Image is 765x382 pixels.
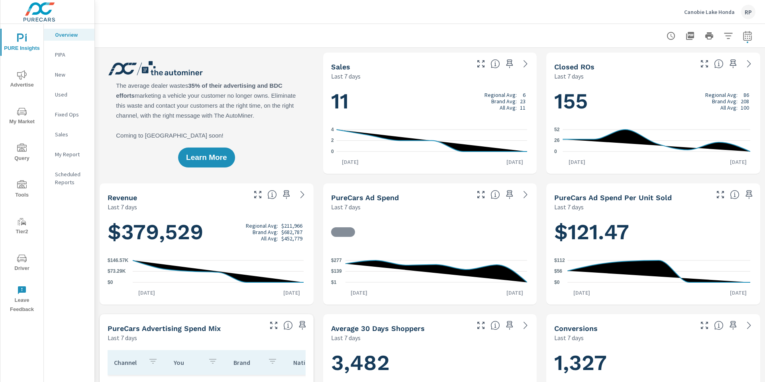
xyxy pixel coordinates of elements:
[44,128,94,140] div: Sales
[741,5,755,19] div: RP
[133,289,161,297] p: [DATE]
[519,188,532,201] a: See more details in report
[108,280,113,285] text: $0
[186,154,227,161] span: Learn More
[698,57,711,70] button: Make Fullscreen
[3,144,41,163] span: Query
[331,280,337,285] text: $1
[178,148,235,167] button: Learn More
[554,349,752,376] h1: 1,327
[730,190,739,199] span: Average cost of advertising per each vehicle sold at the dealer over the selected date range. The...
[44,29,94,41] div: Overview
[554,280,560,285] text: $0
[519,57,532,70] a: See more details in report
[475,188,487,201] button: Make Fullscreen
[3,286,41,314] span: Leave Feedback
[233,358,261,366] p: Brand
[3,70,41,90] span: Advertise
[108,219,306,246] h1: $379,529
[727,319,739,332] span: Save this to your personalized report
[55,51,88,59] p: PIPA
[475,57,487,70] button: Make Fullscreen
[331,333,361,343] p: Last 7 days
[490,190,500,199] span: Total cost of media for all PureCars channels for the selected dealership group over the selected...
[490,59,500,69] span: Number of vehicles sold by the dealership over the selected date range. [Source: This data is sou...
[554,149,557,154] text: 0
[108,269,126,274] text: $73.29K
[554,333,584,343] p: Last 7 days
[682,28,698,44] button: "Export Report to PDF"
[554,127,560,132] text: 52
[55,150,88,158] p: My Report
[520,98,526,104] p: 23
[0,24,43,317] div: nav menu
[701,28,717,44] button: Print Report
[720,104,738,111] p: All Avg:
[714,321,724,330] span: The number of dealer-specified goals completed by a visitor. [Source: This data is provided by th...
[331,71,361,81] p: Last 7 days
[267,190,277,199] span: Total sales revenue over the selected date range. [Source: This data is sourced from the dealer’s...
[743,57,755,70] a: See more details in report
[174,358,202,366] p: You
[114,358,142,366] p: Channel
[720,28,736,44] button: Apply Filters
[44,108,94,120] div: Fixed Ops
[55,91,88,98] p: Used
[44,49,94,61] div: PIPA
[554,324,598,333] h5: Conversions
[739,28,755,44] button: Select Date Range
[261,235,278,242] p: All Avg:
[523,92,526,98] p: 6
[246,223,278,229] p: Regional Avg:
[554,202,584,212] p: Last 7 days
[44,89,94,100] div: Used
[281,223,302,229] p: $211,966
[108,324,221,333] h5: PureCars Advertising Spend Mix
[554,138,560,144] text: 26
[345,289,373,297] p: [DATE]
[280,188,293,201] span: Save this to your personalized report
[554,219,752,246] h1: $121.47
[484,92,517,98] p: Regional Avg:
[331,63,350,71] h5: Sales
[278,289,306,297] p: [DATE]
[108,193,137,202] h5: Revenue
[503,188,516,201] span: Save this to your personalized report
[568,289,596,297] p: [DATE]
[503,57,516,70] span: Save this to your personalized report
[743,319,755,332] a: See more details in report
[743,188,755,201] span: Save this to your personalized report
[331,149,334,154] text: 0
[331,258,342,263] text: $277
[714,59,724,69] span: Number of Repair Orders Closed by the selected dealership group over the selected time range. [So...
[727,57,739,70] span: Save this to your personalized report
[712,98,738,104] p: Brand Avg:
[554,193,672,202] h5: PureCars Ad Spend Per Unit Sold
[741,104,749,111] p: 100
[44,69,94,81] div: New
[3,254,41,273] span: Driver
[331,193,399,202] h5: PureCars Ad Spend
[108,333,137,343] p: Last 7 days
[331,268,342,274] text: $139
[724,289,752,297] p: [DATE]
[3,180,41,200] span: Tools
[108,258,128,263] text: $146.57K
[714,188,727,201] button: Make Fullscreen
[331,88,529,115] h1: 11
[296,319,309,332] span: Save this to your personalized report
[501,158,529,166] p: [DATE]
[554,71,584,81] p: Last 7 days
[741,98,749,104] p: 208
[281,229,302,235] p: $682,787
[705,92,738,98] p: Regional Avg:
[563,158,591,166] p: [DATE]
[475,319,487,332] button: Make Fullscreen
[55,170,88,186] p: Scheduled Reports
[281,235,302,242] p: $452,779
[554,258,565,263] text: $112
[3,33,41,53] span: PURE Insights
[55,31,88,39] p: Overview
[554,269,562,274] text: $56
[331,324,425,333] h5: Average 30 Days Shoppers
